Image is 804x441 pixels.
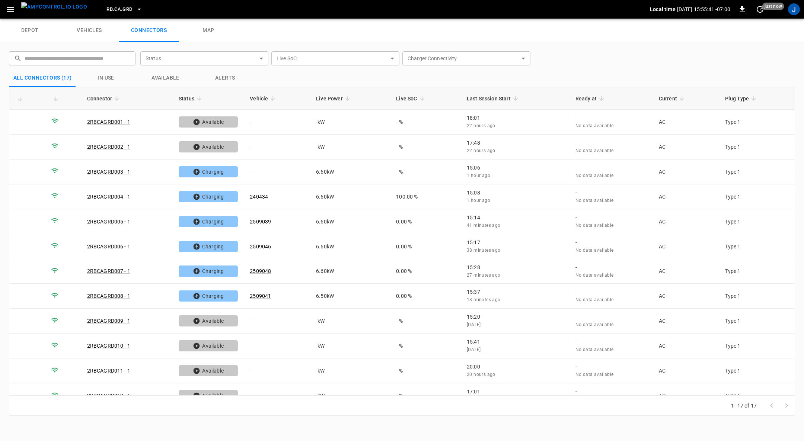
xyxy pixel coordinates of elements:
td: AC [653,358,719,383]
td: - kW [310,334,390,358]
td: AC [653,334,719,358]
span: 18 minutes ago [467,297,501,302]
p: - [575,264,647,271]
span: No data available [575,347,614,352]
td: Type 1 [719,334,795,358]
p: - [575,164,647,171]
span: No data available [575,223,614,228]
td: 6.50 kW [310,284,390,309]
span: 1 hour ago [467,173,490,178]
td: Type 1 [719,184,795,209]
span: Live Power [316,94,352,103]
p: 15:20 [467,313,564,321]
p: - [575,363,647,370]
span: 1 hour ago [467,198,490,203]
td: - kW [310,110,390,135]
a: connectors [119,19,179,42]
span: No data available [575,372,614,377]
span: Status [179,94,204,103]
p: 15:41 [467,338,564,345]
span: Current [659,94,687,103]
span: No data available [575,198,614,203]
p: 18:01 [467,114,564,122]
div: Available [179,315,238,326]
div: Available [179,340,238,351]
td: - kW [310,358,390,383]
p: - [575,139,647,147]
span: 22 hours ago [467,123,495,128]
span: just now [762,3,784,10]
a: 2RBCAGRD002 - 1 [87,144,130,150]
span: 22 hours ago [467,148,495,153]
p: - [575,313,647,321]
p: - [575,189,647,196]
td: - [244,334,310,358]
span: No data available [575,123,614,128]
button: Alerts [195,69,255,87]
td: - % [390,383,461,408]
p: - [575,214,647,221]
span: No data available [575,248,614,253]
td: 6.60 kW [310,259,390,284]
td: Type 1 [719,259,795,284]
td: Type 1 [719,358,795,383]
div: Charging [179,216,238,227]
a: 2RBCAGRD009 - 1 [87,318,130,324]
p: 15:17 [467,239,564,246]
div: profile-icon [788,3,800,15]
span: Live SoC [396,94,427,103]
span: [DATE] [467,347,481,352]
td: AC [653,284,719,309]
p: 15:14 [467,214,564,221]
a: 240434 [250,194,268,200]
td: 6.60 kW [310,209,390,234]
td: - [244,358,310,383]
button: All Connectors (17) [9,69,76,87]
button: RB.CA.GRD [103,2,145,17]
td: AC [653,259,719,284]
td: - % [390,110,461,135]
td: - % [390,135,461,160]
td: 0.00 % [390,209,461,234]
img: ampcontrol.io logo [21,2,87,12]
a: 2RBCAGRD001 - 1 [87,119,130,125]
a: 2RBCAGRD008 - 1 [87,293,130,299]
span: 20 hours ago [467,372,495,377]
div: Available [179,390,238,401]
a: vehicles [60,19,119,42]
p: - [575,388,647,395]
td: - [244,383,310,408]
td: Type 1 [719,160,795,184]
span: Last Session Start [467,94,520,103]
a: 2509046 [250,244,271,250]
td: AC [653,209,719,234]
td: - [244,110,310,135]
p: 15:37 [467,288,564,296]
div: Charging [179,290,238,302]
p: - [575,114,647,122]
a: map [179,19,238,42]
td: - % [390,334,461,358]
span: 27 minutes ago [467,273,501,278]
td: Type 1 [719,234,795,259]
td: - % [390,309,461,334]
span: 38 minutes ago [467,248,501,253]
p: 15:08 [467,189,564,196]
td: - % [390,358,461,383]
td: 6.60 kW [310,234,390,259]
td: AC [653,110,719,135]
p: 1–17 of 17 [731,402,757,409]
a: 2RBCAGRD006 - 1 [87,244,130,250]
td: Type 1 [719,110,795,135]
td: 0.00 % [390,259,461,284]
td: AC [653,234,719,259]
a: 2509039 [250,219,271,225]
td: Type 1 [719,309,795,334]
p: [DATE] 15:55:41 -07:00 [677,6,730,13]
a: 2509048 [250,268,271,274]
td: 6.60 kW [310,160,390,184]
p: 20:00 [467,363,564,370]
td: 0.00 % [390,234,461,259]
p: 17:01 [467,388,564,395]
a: 2509041 [250,293,271,299]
